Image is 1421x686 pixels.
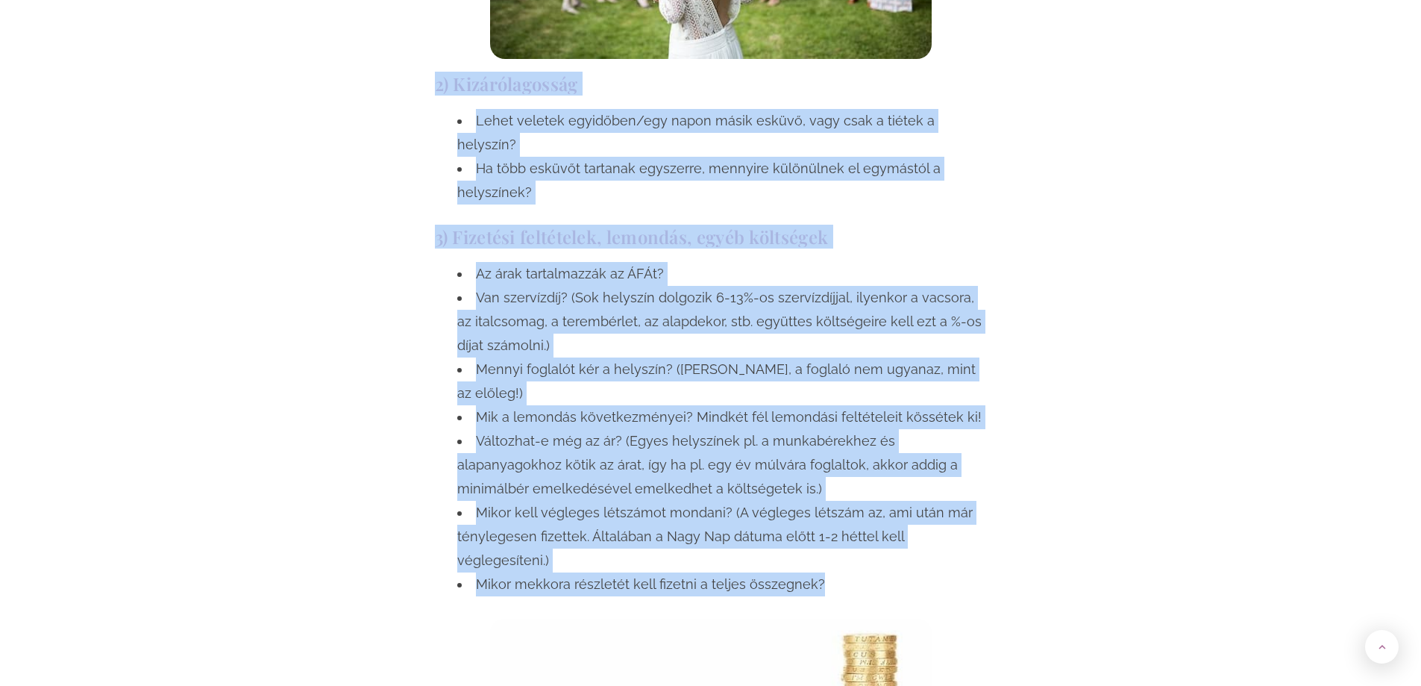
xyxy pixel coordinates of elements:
[457,157,987,205] li: Ha több esküvőt tartanak egyszerre, mennyire különülnek el egymástól a helyszínek?
[457,358,987,405] li: Mennyi foglalót kér a helyszín? ([PERSON_NAME], a foglaló nem ugyanaz, mint az előleg!)
[457,405,987,429] li: Mik a lemondás következményei? Mindkét fél lemondási feltételeit kössétek ki!
[457,286,987,358] li: Van szervízdíj? (Sok helyszín dolgozik 6-13%-os szervízdíjjal, ilyenkor a vacsora, az italcsomag,...
[457,429,987,501] li: Változhat-e még az ár? (Egyes helyszínek pl. a munkabérekhez és alapanyagokhoz kötik az árat, így...
[457,501,987,573] li: Mikor kell végleges létszámot mondani? (A végleges létszám az, ami után már ténylegesen fizettek....
[457,109,987,157] li: Lehet veletek egyidőben/egy napon másik esküvő, vagy csak a tiétek a helyszín?
[435,227,987,247] h2: 3) Fizetési feltételek, lemondás, egyéb költségek
[457,262,987,286] li: Az árak tartalmazzák az ÁFÁt?
[457,573,987,596] li: Mikor mekkora részletét kell fizetni a teljes összegnek?
[435,74,987,94] h2: 2) Kizárólagosság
